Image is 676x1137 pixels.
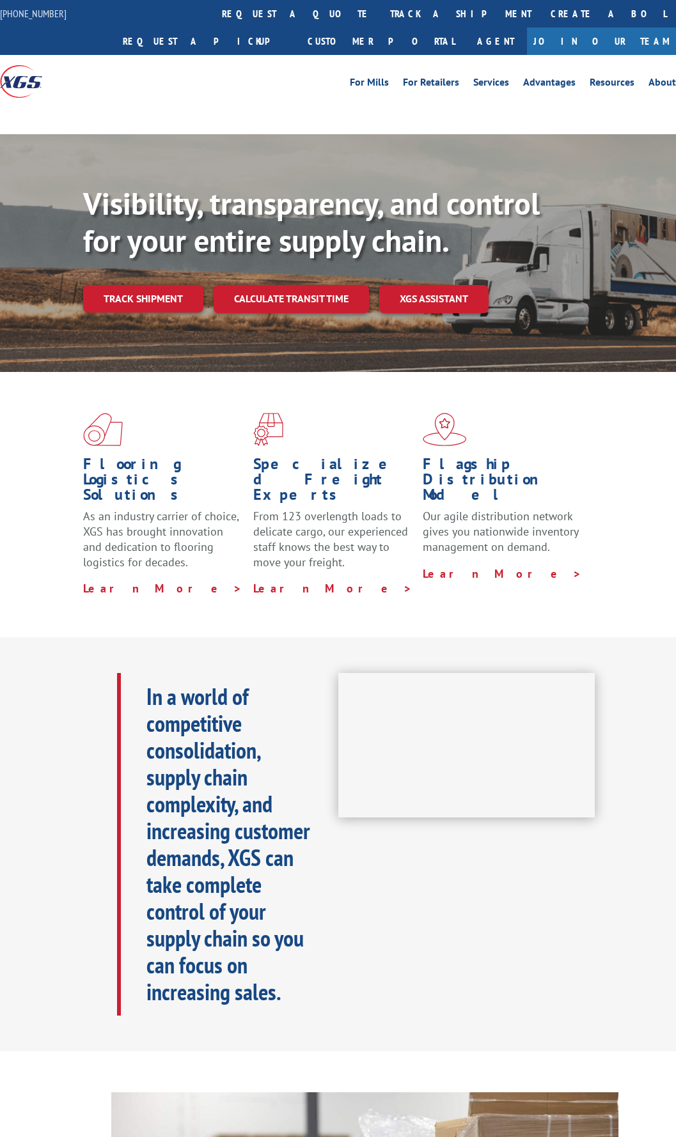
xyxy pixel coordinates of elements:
[298,27,464,55] a: Customer Portal
[253,456,414,509] h1: Specialized Freight Experts
[83,581,242,596] a: Learn More >
[403,77,459,91] a: For Retailers
[83,413,123,446] img: xgs-icon-total-supply-chain-intelligence-red
[648,77,676,91] a: About
[423,456,583,509] h1: Flagship Distribution Model
[113,27,298,55] a: Request a pickup
[523,77,576,91] a: Advantages
[423,413,467,446] img: xgs-icon-flagship-distribution-model-red
[338,673,595,817] iframe: XGS Logistics Solutions
[83,456,244,509] h1: Flooring Logistics Solutions
[464,27,527,55] a: Agent
[473,77,509,91] a: Services
[423,509,578,554] span: Our agile distribution network gives you nationwide inventory management on demand.
[253,509,414,581] p: From 123 overlength loads to delicate cargo, our experienced staff knows the best way to move you...
[590,77,634,91] a: Resources
[83,183,540,260] b: Visibility, transparency, and control for your entire supply chain.
[253,413,283,446] img: xgs-icon-focused-on-flooring-red
[83,285,203,312] a: Track shipment
[214,285,369,313] a: Calculate transit time
[423,566,582,581] a: Learn More >
[379,285,489,313] a: XGS ASSISTANT
[253,581,413,596] a: Learn More >
[146,681,310,1007] b: In a world of competitive consolidation, supply chain complexity, and increasing customer demands...
[350,77,389,91] a: For Mills
[83,509,239,569] span: As an industry carrier of choice, XGS has brought innovation and dedication to flooring logistics...
[527,27,676,55] a: Join Our Team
